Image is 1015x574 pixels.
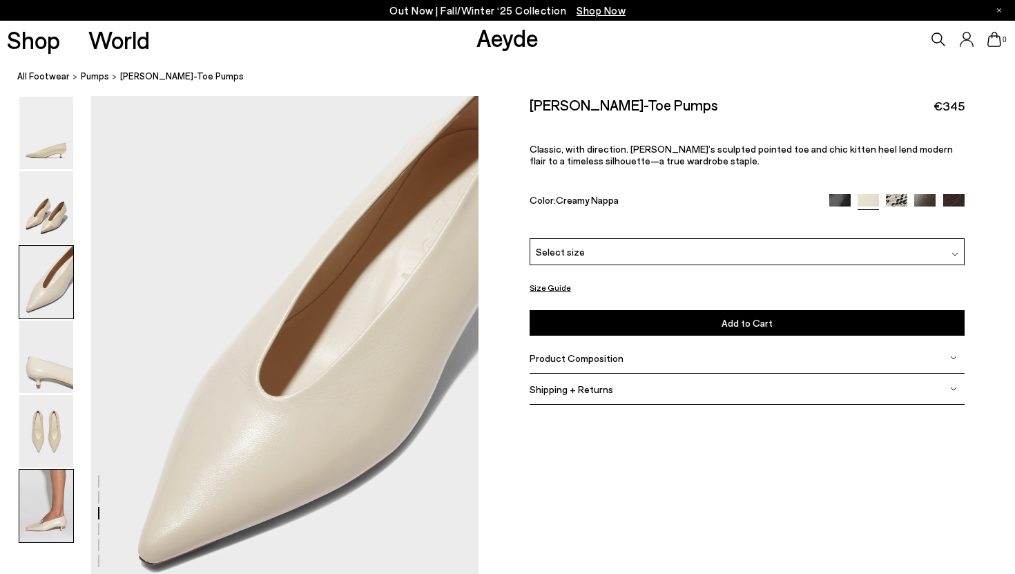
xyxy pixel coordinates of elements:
[1001,36,1008,44] span: 0
[530,96,718,113] h2: [PERSON_NAME]-Toe Pumps
[530,352,623,364] span: Product Composition
[389,2,626,19] p: Out Now | Fall/Winter ‘25 Collection
[530,279,571,296] button: Size Guide
[530,383,613,395] span: Shipping + Returns
[17,69,70,84] a: All Footwear
[120,69,244,84] span: [PERSON_NAME]-Toe Pumps
[530,310,965,336] button: Add to Cart
[19,321,73,393] img: Clara Pointed-Toe Pumps - Image 4
[19,470,73,542] img: Clara Pointed-Toe Pumps - Image 6
[530,194,815,210] div: Color:
[19,246,73,318] img: Clara Pointed-Toe Pumps - Image 3
[577,4,626,17] span: Navigate to /collections/new-in
[950,385,957,392] img: svg%3E
[556,194,619,206] span: Creamy Nappa
[530,143,965,166] p: Classic, with direction. [PERSON_NAME]’s sculpted pointed toe and chic kitten heel lend modern fl...
[7,28,60,52] a: Shop
[17,58,1015,96] nav: breadcrumb
[987,32,1001,47] a: 0
[476,23,539,52] a: Aeyde
[81,70,109,82] span: pumps
[934,97,965,115] span: €345
[19,97,73,169] img: Clara Pointed-Toe Pumps - Image 1
[951,251,958,258] img: svg%3E
[536,245,585,259] span: Select size
[950,354,957,361] img: svg%3E
[19,171,73,244] img: Clara Pointed-Toe Pumps - Image 2
[81,69,109,84] a: pumps
[88,28,150,52] a: World
[722,317,773,329] span: Add to Cart
[19,395,73,468] img: Clara Pointed-Toe Pumps - Image 5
